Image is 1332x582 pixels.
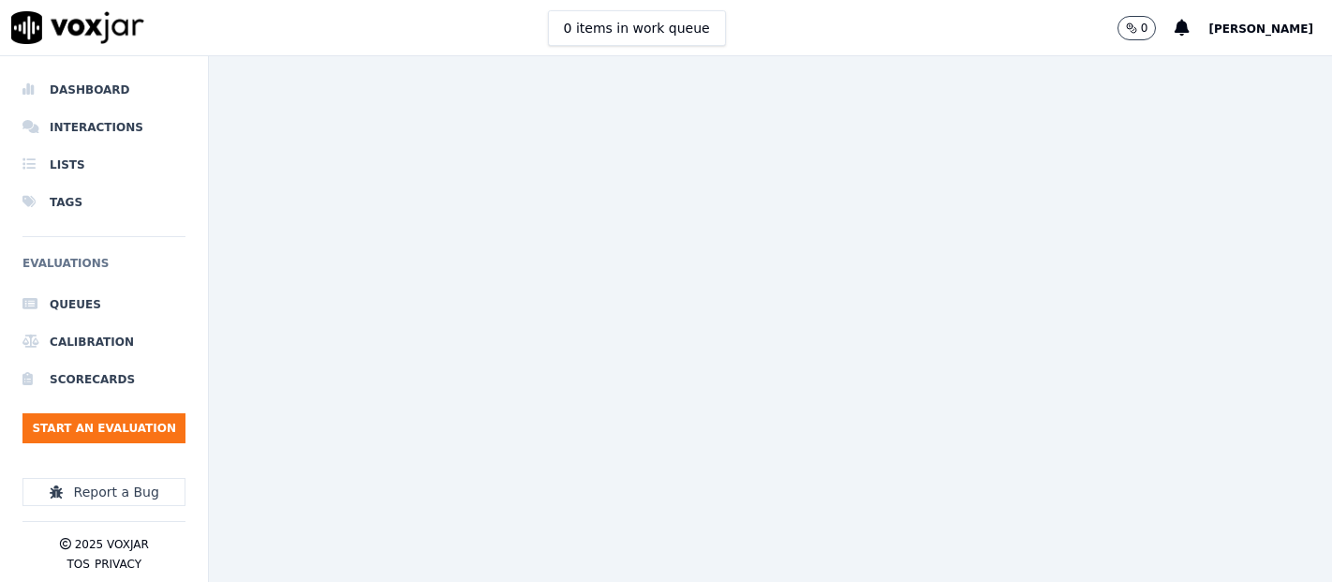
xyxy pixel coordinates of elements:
button: Privacy [95,557,141,572]
h6: Evaluations [22,252,185,286]
a: Interactions [22,109,185,146]
img: voxjar logo [11,11,144,44]
button: [PERSON_NAME] [1208,17,1332,39]
span: [PERSON_NAME] [1208,22,1313,36]
a: Scorecards [22,361,185,398]
a: Dashboard [22,71,185,109]
a: Calibration [22,323,185,361]
button: 0 [1117,16,1157,40]
a: Tags [22,184,185,221]
button: Start an Evaluation [22,413,185,443]
button: 0 items in work queue [548,10,726,46]
a: Lists [22,146,185,184]
p: 2025 Voxjar [75,537,149,552]
button: Report a Bug [22,478,185,506]
button: TOS [67,557,89,572]
p: 0 [1141,21,1148,36]
a: Queues [22,286,185,323]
